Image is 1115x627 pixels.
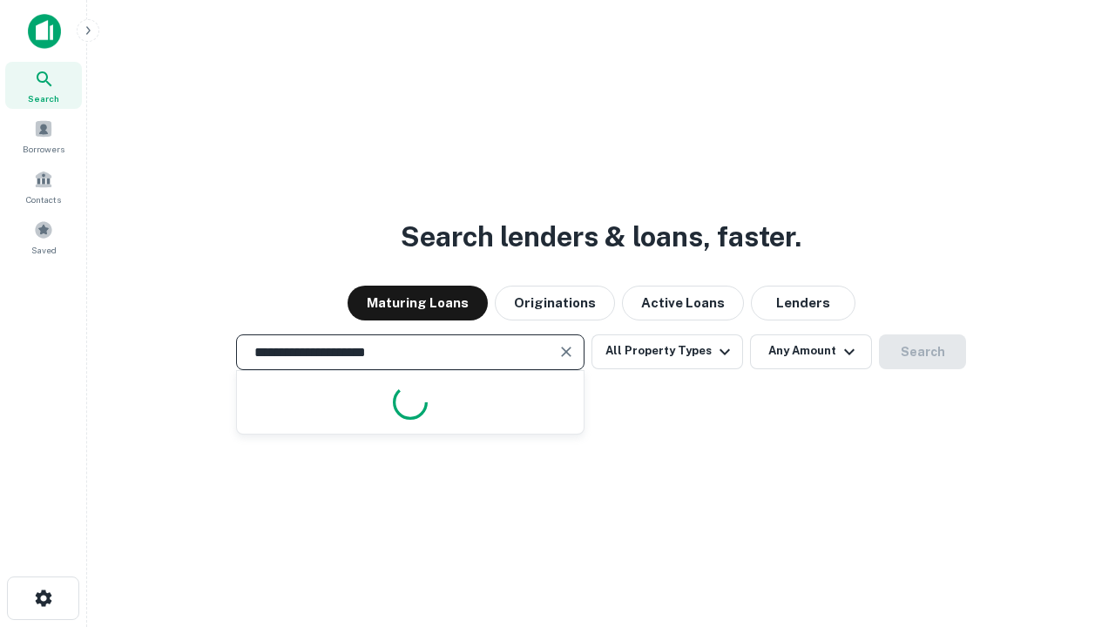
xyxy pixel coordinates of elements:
[554,340,578,364] button: Clear
[1028,488,1115,571] iframe: Chat Widget
[5,62,82,109] a: Search
[495,286,615,320] button: Originations
[28,91,59,105] span: Search
[5,163,82,210] a: Contacts
[23,142,64,156] span: Borrowers
[348,286,488,320] button: Maturing Loans
[751,286,855,320] button: Lenders
[31,243,57,257] span: Saved
[26,192,61,206] span: Contacts
[28,14,61,49] img: capitalize-icon.png
[750,334,872,369] button: Any Amount
[622,286,744,320] button: Active Loans
[401,216,801,258] h3: Search lenders & loans, faster.
[5,112,82,159] a: Borrowers
[591,334,743,369] button: All Property Types
[5,213,82,260] a: Saved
